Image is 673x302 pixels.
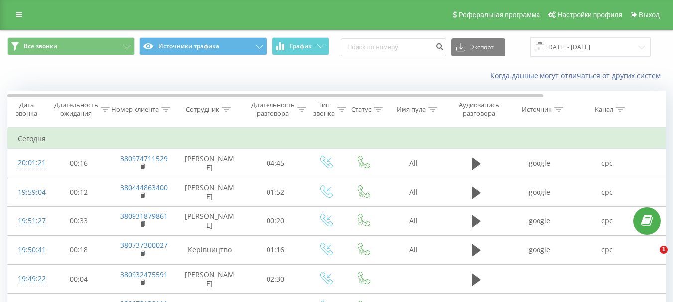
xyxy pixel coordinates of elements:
[522,105,552,114] div: Источник
[54,101,98,118] div: Длительность ожидания
[245,149,307,178] td: 04:45
[24,42,57,50] span: Все звонки
[455,101,503,118] div: Аудиозапись разговора
[272,37,329,55] button: График
[18,240,38,260] div: 19:50:41
[506,178,573,206] td: google
[245,206,307,235] td: 00:20
[120,270,168,279] a: 380932475591
[139,37,267,55] button: Источники трафика
[506,206,573,235] td: google
[506,235,573,264] td: google
[290,43,312,50] span: График
[660,246,668,254] span: 1
[175,265,245,294] td: [PERSON_NAME]
[557,11,622,19] span: Настройки профиля
[639,11,660,19] span: Выход
[48,206,110,235] td: 00:33
[573,149,641,178] td: cpc
[573,235,641,264] td: cpc
[120,211,168,221] a: 380931879861
[48,235,110,264] td: 00:18
[341,38,446,56] input: Поиск по номеру
[18,211,38,231] div: 19:51:27
[175,235,245,264] td: Керівництво
[8,101,45,118] div: Дата звонка
[120,183,168,192] a: 380444863400
[186,105,219,114] div: Сотрудник
[573,178,641,206] td: cpc
[175,206,245,235] td: [PERSON_NAME]
[451,38,505,56] button: Экспорт
[18,153,38,173] div: 20:01:21
[595,105,613,114] div: Канал
[111,105,159,114] div: Номер клиента
[175,149,245,178] td: [PERSON_NAME]
[382,149,446,178] td: All
[351,105,371,114] div: Статус
[120,240,168,250] a: 380737300027
[48,265,110,294] td: 00:04
[573,206,641,235] td: cpc
[313,101,335,118] div: Тип звонка
[639,246,663,270] iframe: Intercom live chat
[251,101,295,118] div: Длительность разговора
[7,37,135,55] button: Все звонки
[18,183,38,202] div: 19:59:04
[458,11,540,19] span: Реферальная программа
[382,206,446,235] td: All
[245,178,307,206] td: 01:52
[175,178,245,206] td: [PERSON_NAME]
[18,269,38,289] div: 19:49:22
[245,265,307,294] td: 02:30
[48,178,110,206] td: 00:12
[382,178,446,206] td: All
[120,154,168,163] a: 380974711529
[48,149,110,178] td: 00:16
[490,71,666,80] a: Когда данные могут отличаться от других систем
[382,235,446,264] td: All
[506,149,573,178] td: google
[245,235,307,264] td: 01:16
[397,105,426,114] div: Имя пула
